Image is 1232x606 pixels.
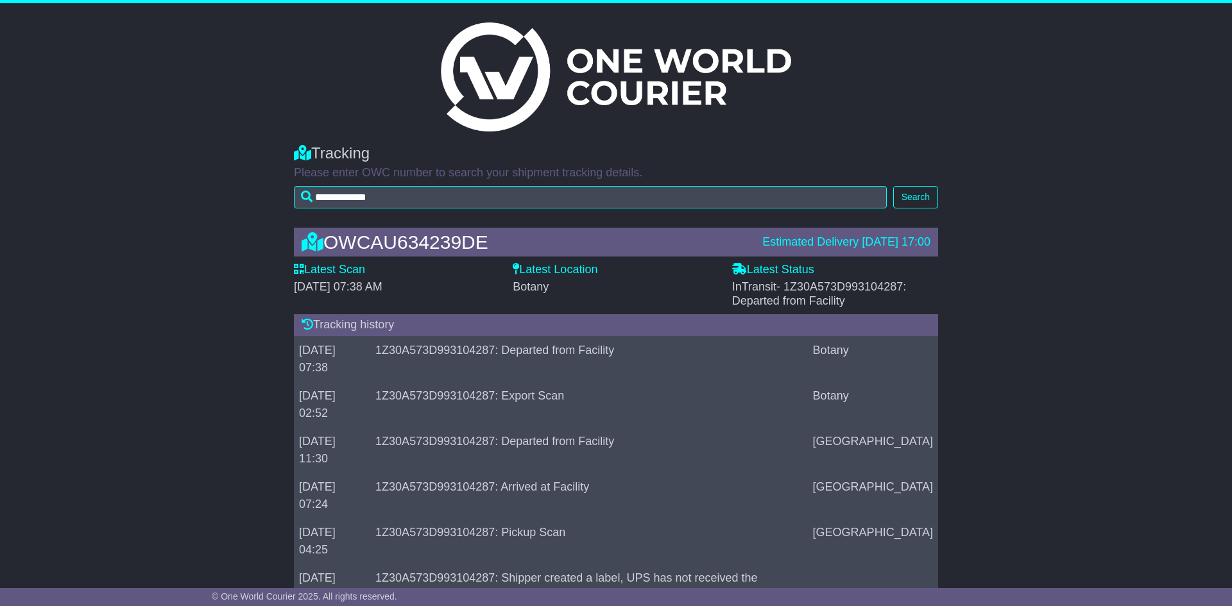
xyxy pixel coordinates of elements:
td: [GEOGRAPHIC_DATA] [808,518,938,564]
td: [DATE] 11:30 [294,427,370,473]
label: Latest Scan [294,263,365,277]
p: Please enter OWC number to search your shipment tracking details. [294,166,938,180]
div: Tracking [294,144,938,163]
td: [DATE] 04:25 [294,518,370,564]
button: Search [893,186,938,208]
td: 1Z30A573D993104287: Departed from Facility [370,336,808,382]
td: Botany [808,336,938,382]
span: InTransit [732,280,907,307]
td: Botany [808,382,938,427]
td: [GEOGRAPHIC_DATA] [808,427,938,473]
label: Latest Status [732,263,814,277]
td: 1Z30A573D993104287: Arrived at Facility [370,473,808,518]
span: [DATE] 07:38 AM [294,280,382,293]
span: © One World Courier 2025. All rights reserved. [212,591,397,602]
td: [DATE] 02:52 [294,382,370,427]
td: 1Z30A573D993104287: Export Scan [370,382,808,427]
td: [DATE] 07:24 [294,473,370,518]
div: Estimated Delivery [DATE] 17:00 [762,235,930,249]
td: 1Z30A573D993104287: Departed from Facility [370,427,808,473]
td: [GEOGRAPHIC_DATA] [808,473,938,518]
div: OWCAU634239DE [295,231,756,253]
span: Botany [513,280,549,293]
label: Latest Location [513,263,597,277]
div: Tracking history [294,314,938,336]
td: [DATE] 07:38 [294,336,370,382]
span: - 1Z30A573D993104287: Departed from Facility [732,280,907,307]
img: Light [441,22,791,131]
td: 1Z30A573D993104287: Pickup Scan [370,518,808,564]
